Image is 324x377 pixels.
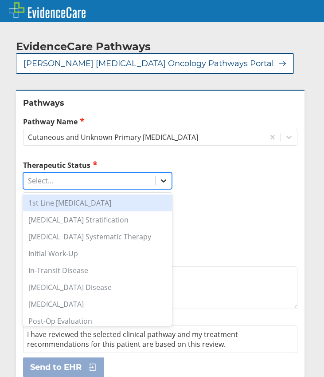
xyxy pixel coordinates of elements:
span: [PERSON_NAME] [MEDICAL_DATA] Oncology Pathways Portal [23,58,274,69]
h2: EvidenceCare Pathways [16,40,151,53]
div: Post-Op Evaluation [23,313,172,329]
label: Therapeutic Status [23,160,172,170]
div: [MEDICAL_DATA] Systematic Therapy [23,228,172,245]
div: [MEDICAL_DATA] [23,296,172,313]
div: In-Transit Disease [23,262,172,279]
span: Send to EHR [30,362,82,373]
span: I have reviewed the selected clinical pathway and my treatment recommendations for this patient a... [27,329,238,349]
button: [PERSON_NAME] [MEDICAL_DATA] Oncology Pathways Portal [16,53,294,74]
div: [MEDICAL_DATA] Disease [23,279,172,296]
img: EvidenceCare [9,2,86,18]
div: [MEDICAL_DATA] Stratification [23,211,172,228]
h2: Pathways [23,98,297,108]
div: Initial Work-Up [23,245,172,262]
label: Pathway Name [23,116,297,127]
div: Select... [28,176,53,186]
div: Cutaneous and Unknown Primary [MEDICAL_DATA] [28,132,198,142]
div: 1st Line [MEDICAL_DATA] [23,194,172,211]
button: Send to EHR [23,357,104,377]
